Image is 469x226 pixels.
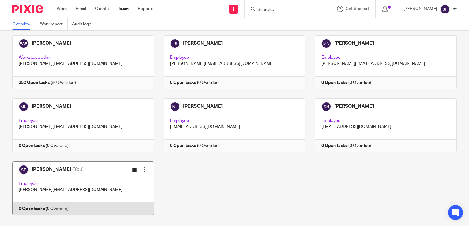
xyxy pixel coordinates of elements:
[12,18,35,30] a: Overview
[72,18,96,30] a: Audit logs
[138,6,153,12] a: Reports
[403,6,437,12] p: [PERSON_NAME]
[57,6,67,12] a: Work
[440,4,450,14] img: svg%3E
[76,6,86,12] a: Email
[346,7,369,11] span: Get Support
[40,18,68,30] a: Work report
[95,6,109,12] a: Clients
[257,7,312,13] input: Search
[118,6,129,12] a: Team
[12,5,43,13] img: Pixie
